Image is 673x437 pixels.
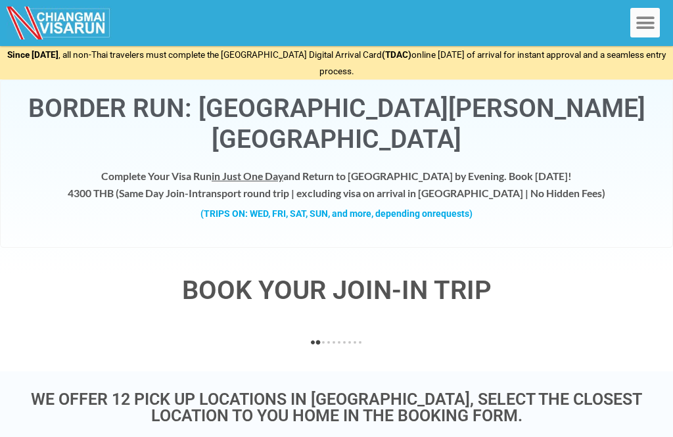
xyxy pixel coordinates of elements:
[14,168,659,200] h4: Complete Your Visa Run and Return to [GEOGRAPHIC_DATA] by Evening. Book [DATE]! 4300 THB ( transp...
[212,170,283,182] span: in Just One Day
[119,187,198,199] strong: Same Day Join-In
[200,208,473,219] strong: (TRIPS ON: WED, FRI, SAT, SUN, and more, depending on
[14,93,659,155] h1: Border Run: [GEOGRAPHIC_DATA][PERSON_NAME][GEOGRAPHIC_DATA]
[630,8,660,37] div: Menu Toggle
[432,208,473,219] span: requests)
[7,391,666,424] h3: WE OFFER 12 PICK UP LOCATIONS IN [GEOGRAPHIC_DATA], SELECT THE CLOSEST LOCATION TO YOU HOME IN TH...
[3,277,670,304] h4: BOOK YOUR JOIN-IN TRIP
[382,49,411,60] strong: (TDAC)
[7,49,666,77] span: , all non-Thai travelers must complete the [GEOGRAPHIC_DATA] Digital Arrival Card online [DATE] o...
[7,49,58,60] strong: Since [DATE]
